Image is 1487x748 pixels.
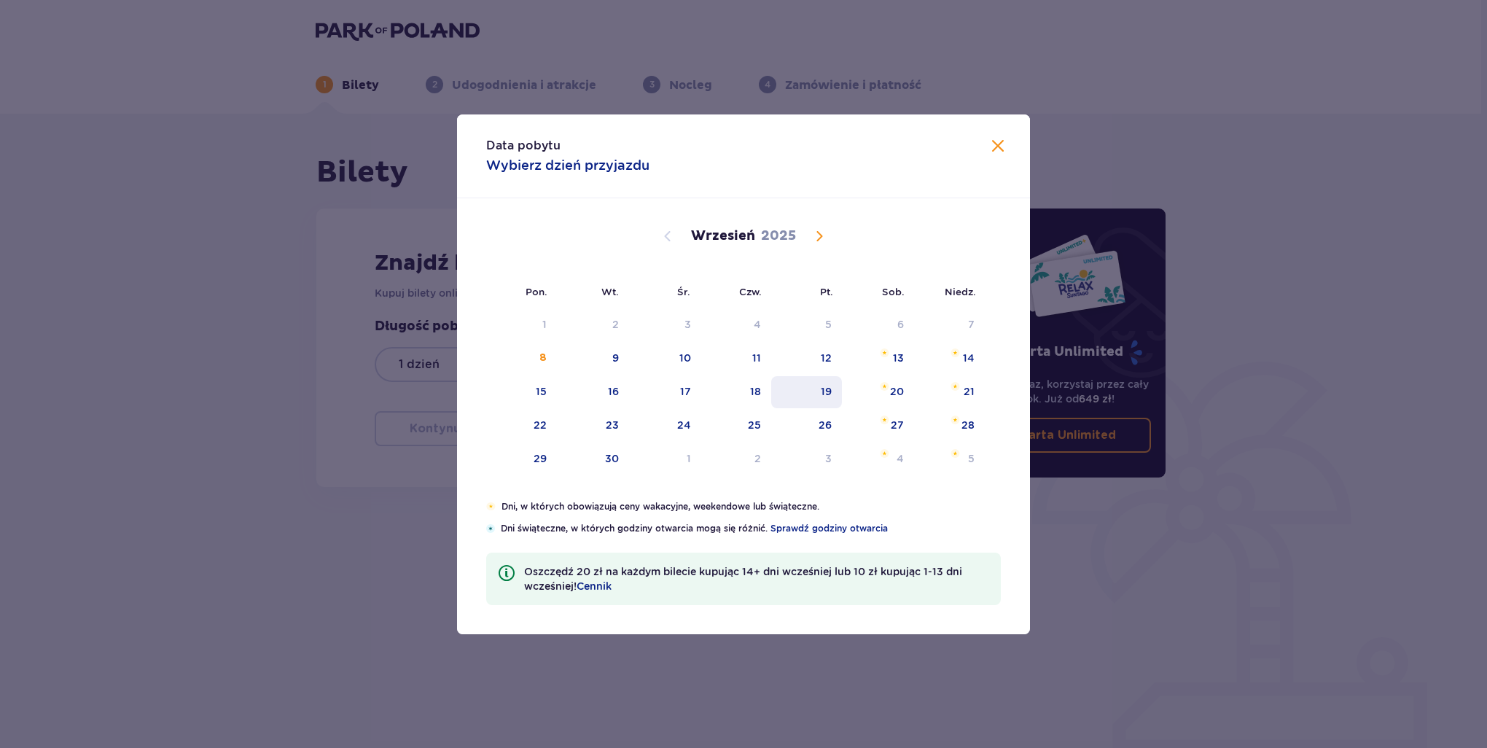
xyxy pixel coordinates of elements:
div: 1 [542,317,547,332]
div: 22 [534,418,547,432]
td: Choose czwartek, 2 października 2025 as your check-in date. It’s available. [701,443,772,475]
div: 24 [677,418,691,432]
td: Choose wtorek, 9 września 2025 as your check-in date. It’s available. [557,343,629,375]
td: Choose piątek, 12 września 2025 as your check-in date. It’s available. [771,343,842,375]
td: Choose piątek, 26 września 2025 as your check-in date. It’s available. [771,410,842,442]
td: Choose poniedziałek, 8 września 2025 as your check-in date. It’s available. [486,343,557,375]
td: Choose czwartek, 11 września 2025 as your check-in date. It’s available. [701,343,772,375]
td: Not available. wtorek, 2 września 2025 [557,309,629,341]
div: 1 [687,451,691,466]
div: 15 [536,384,547,399]
div: Calendar [457,198,1030,500]
td: Choose niedziela, 28 września 2025 as your check-in date. It’s available. [914,410,985,442]
td: Choose sobota, 4 października 2025 as your check-in date. It’s available. [842,443,914,475]
div: 13 [893,351,904,365]
td: Not available. środa, 3 września 2025 [629,309,701,341]
td: Choose niedziela, 5 października 2025 as your check-in date. It’s available. [914,443,985,475]
td: Choose środa, 10 września 2025 as your check-in date. It’s available. [629,343,701,375]
div: 20 [890,384,904,399]
td: Choose środa, 1 października 2025 as your check-in date. It’s available. [629,443,701,475]
td: Choose piątek, 3 października 2025 as your check-in date. It’s available. [771,443,842,475]
td: Choose sobota, 20 września 2025 as your check-in date. It’s available. [842,376,914,408]
p: 2025 [761,227,796,245]
td: Not available. poniedziałek, 1 września 2025 [486,309,557,341]
div: 12 [821,351,832,365]
div: 2 [612,317,619,332]
td: Choose piątek, 19 września 2025 as your check-in date. It’s available. [771,376,842,408]
p: Wrzesień [691,227,755,245]
td: Choose wtorek, 16 września 2025 as your check-in date. It’s available. [557,376,629,408]
div: 8 [539,351,547,365]
td: Choose poniedziałek, 15 września 2025 as your check-in date. It’s available. [486,376,557,408]
small: Sob. [882,286,905,297]
small: Śr. [677,286,690,297]
td: Not available. piątek, 5 września 2025 [771,309,842,341]
div: 23 [606,418,619,432]
td: Choose niedziela, 21 września 2025 as your check-in date. It’s available. [914,376,985,408]
div: 3 [684,317,691,332]
td: Choose środa, 17 września 2025 as your check-in date. It’s available. [629,376,701,408]
div: 16 [608,384,619,399]
div: 27 [891,418,904,432]
div: 29 [534,451,547,466]
div: 5 [825,317,832,332]
div: 2 [754,451,761,466]
small: Niedz. [945,286,976,297]
td: Not available. sobota, 6 września 2025 [842,309,914,341]
td: Choose wtorek, 30 września 2025 as your check-in date. It’s available. [557,443,629,475]
td: Choose niedziela, 14 września 2025 as your check-in date. It’s available. [914,343,985,375]
div: 4 [754,317,761,332]
small: Wt. [601,286,619,297]
small: Pon. [526,286,547,297]
div: 11 [752,351,761,365]
div: 6 [897,317,904,332]
td: Choose wtorek, 23 września 2025 as your check-in date. It’s available. [557,410,629,442]
div: 17 [680,384,691,399]
small: Pt. [820,286,833,297]
td: Not available. czwartek, 4 września 2025 [701,309,772,341]
td: Not available. niedziela, 7 września 2025 [914,309,985,341]
td: Choose poniedziałek, 22 września 2025 as your check-in date. It’s available. [486,410,557,442]
td: Choose sobota, 27 września 2025 as your check-in date. It’s available. [842,410,914,442]
div: 26 [819,418,832,432]
div: 25 [748,418,761,432]
td: Choose czwartek, 25 września 2025 as your check-in date. It’s available. [701,410,772,442]
div: 30 [605,451,619,466]
div: 4 [897,451,904,466]
td: Choose czwartek, 18 września 2025 as your check-in date. It’s available. [701,376,772,408]
div: 10 [679,351,691,365]
td: Choose środa, 24 września 2025 as your check-in date. It’s available. [629,410,701,442]
div: 18 [750,384,761,399]
td: Choose poniedziałek, 29 września 2025 as your check-in date. It’s available. [486,443,557,475]
small: Czw. [739,286,762,297]
div: 19 [821,384,832,399]
div: 3 [825,451,832,466]
td: Choose sobota, 13 września 2025 as your check-in date. It’s available. [842,343,914,375]
div: 9 [612,351,619,365]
